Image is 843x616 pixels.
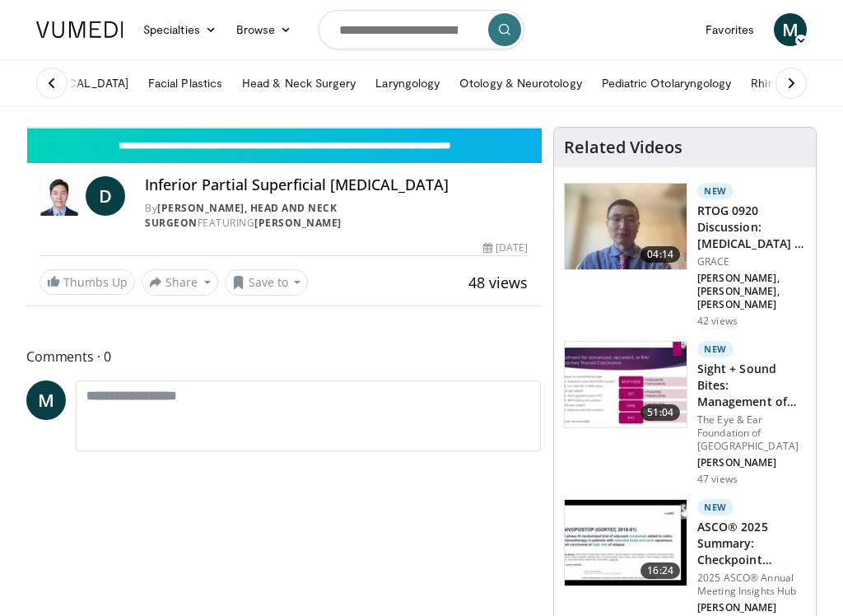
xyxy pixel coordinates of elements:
[86,176,125,216] a: D
[696,13,764,46] a: Favorites
[26,380,66,420] a: M
[697,519,806,568] h3: ASCO® 2025 Summary: Checkpoint Inhibitors Before and After Surgery i…
[697,572,806,598] p: 2025 ASCO® Annual Meeting Insights Hub
[145,201,528,231] div: By FEATURING
[565,500,687,586] img: a81f5811-1ccf-4ee7-8ec2-23477a0c750b.150x105_q85_crop-smart_upscale.jpg
[697,203,806,252] h3: RTOG 0920 Discussion: [MEDICAL_DATA] + Radiation in Intermediate-Risk H&N…
[449,67,591,100] a: Otology & Neurotology
[697,272,806,311] p: [PERSON_NAME], [PERSON_NAME], [PERSON_NAME]
[697,183,734,199] p: New
[697,361,806,410] h3: Sight + Sound Bites: Management of [MEDICAL_DATA] in the Era of Targ…
[592,67,742,100] a: Pediatric Otolaryngology
[697,473,738,486] p: 47 views
[254,216,342,230] a: [PERSON_NAME]
[774,13,807,46] a: M
[640,246,680,263] span: 04:14
[26,346,541,367] span: Comments 0
[133,13,226,46] a: Specialties
[145,201,337,230] a: [PERSON_NAME], Head and Neck Surgeon
[564,341,806,486] a: 51:04 New Sight + Sound Bites: Management of [MEDICAL_DATA] in the Era of Targ… The Eye & Ear Fou...
[697,315,738,328] p: 42 views
[697,456,806,469] p: [PERSON_NAME]
[697,255,806,268] p: GRACE
[697,413,806,453] p: The Eye & Ear Foundation of [GEOGRAPHIC_DATA]
[226,13,302,46] a: Browse
[640,562,680,579] span: 16:24
[483,240,528,255] div: [DATE]
[565,184,687,269] img: 006fd91f-89fb-445a-a939-ffe898e241ab.150x105_q85_crop-smart_upscale.jpg
[145,176,528,194] h4: Inferior Partial Superficial [MEDICAL_DATA]
[36,21,123,38] img: VuMedi Logo
[232,67,366,100] a: Head & Neck Surgery
[564,138,682,157] h4: Related Videos
[40,176,79,216] img: Doh Young Lee, Head and Neck Surgeon
[468,273,528,292] span: 48 views
[138,67,232,100] a: Facial Plastics
[142,269,218,296] button: Share
[697,341,734,357] p: New
[697,499,734,516] p: New
[640,404,680,421] span: 51:04
[697,601,806,614] p: [PERSON_NAME]
[565,342,687,427] img: 8bea4cff-b600-4be7-82a7-01e969b6860e.150x105_q85_crop-smart_upscale.jpg
[564,183,806,328] a: 04:14 New RTOG 0920 Discussion: [MEDICAL_DATA] + Radiation in Intermediate-Risk H&N… GRACE [PERSO...
[225,269,309,296] button: Save to
[366,67,449,100] a: Laryngology
[40,269,135,295] a: Thumbs Up
[319,10,524,49] input: Search topics, interventions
